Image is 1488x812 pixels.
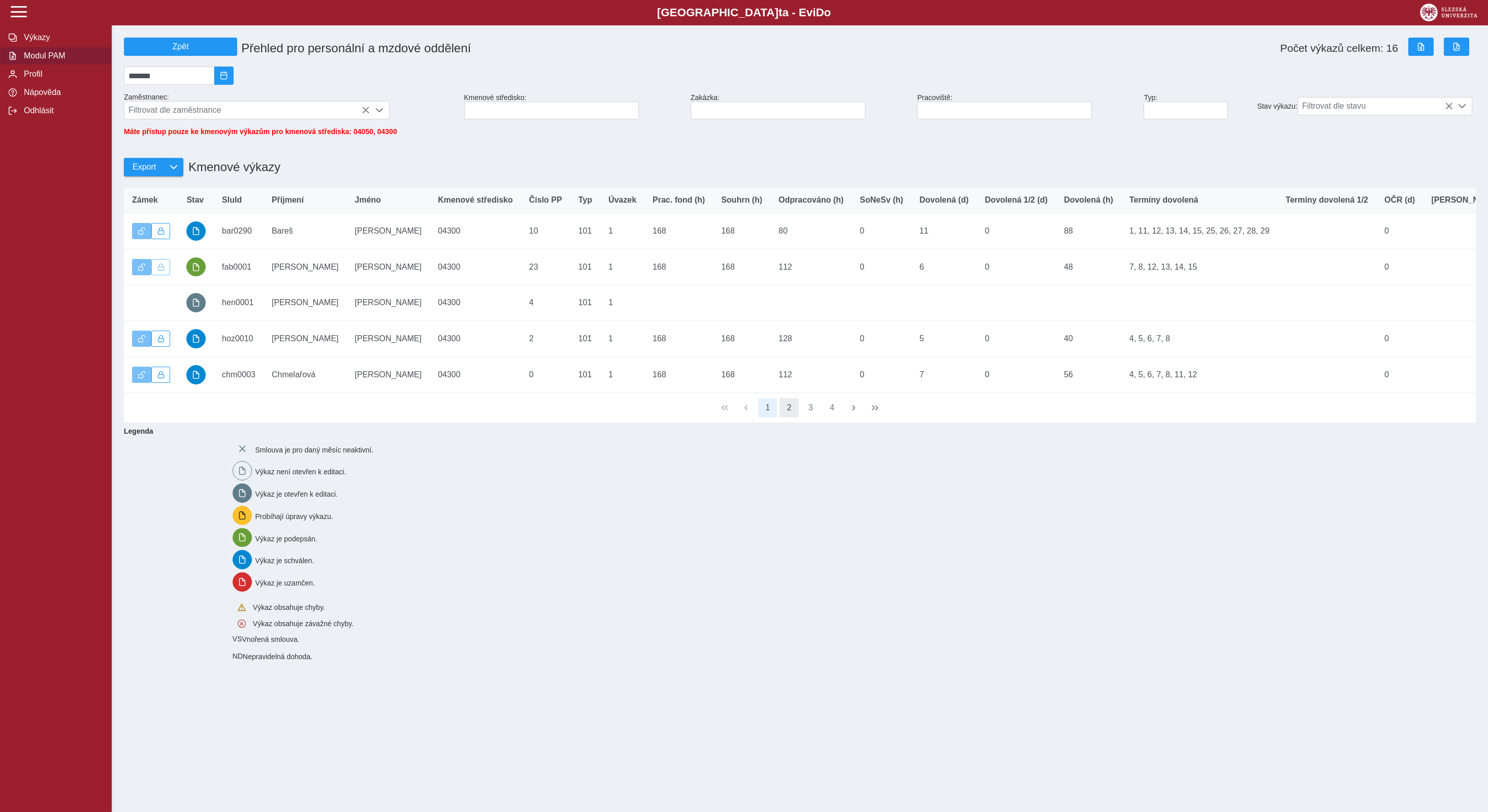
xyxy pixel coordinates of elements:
td: chm0003 [214,356,264,393]
td: 04300 [430,249,521,285]
td: 112 [770,356,852,393]
span: Výkazy [21,33,103,42]
div: Zaměstnanec: [120,89,460,123]
td: 04300 [430,321,521,357]
span: Dovolená (h) [1064,196,1113,205]
span: Číslo PP [529,196,562,205]
td: 0 [1376,356,1423,393]
td: 10 [521,213,570,249]
td: fab0001 [214,249,264,285]
td: 1 [600,356,644,393]
td: 168 [713,356,770,393]
span: Máte přístup pouze ke kmenovým výkazům pro kmenová střediska: 04050, 04300 [124,127,397,136]
td: [PERSON_NAME] [347,356,430,393]
span: Jméno [355,196,381,205]
span: Dovolená (d) [919,196,968,205]
span: Termíny dovolená 1/2 [1286,196,1368,205]
span: Úvazek [608,196,636,205]
td: bar0290 [214,213,264,249]
button: Výkaz je odemčen. [132,367,151,383]
td: 168 [713,249,770,285]
span: Počet výkazů celkem: 16 [1280,42,1398,54]
button: schváleno [186,221,206,241]
td: 101 [570,321,600,357]
td: 04300 [430,285,521,321]
span: Kmenové středisko [438,196,513,205]
td: 4, 5, 6, 7, 8 [1121,321,1278,357]
h1: Kmenové výkazy [183,155,280,179]
button: Výkaz je odemčen. [132,259,151,275]
button: schváleno [186,365,206,384]
td: 5 [911,321,977,357]
button: Uzamknout [151,331,171,347]
td: [PERSON_NAME] [347,285,430,321]
td: 7 [911,356,977,393]
span: Filtrovat dle zaměstnance [124,102,370,119]
td: 0 [1376,321,1423,357]
button: Uzamknout [151,223,171,239]
span: Nepravidelná dohoda. [243,653,312,661]
td: [PERSON_NAME] [347,321,430,357]
td: 168 [644,213,713,249]
td: 168 [713,321,770,357]
button: schváleno [186,329,206,348]
span: Nápověda [21,88,103,97]
span: Prac. fond (h) [653,196,705,205]
img: logo_web_su.png [1420,4,1477,21]
td: 04300 [430,213,521,249]
button: Uzamknout lze pouze výkaz, který je podepsán a schválen. [151,259,171,275]
td: 0 [977,356,1056,393]
div: Pracoviště: [913,89,1140,123]
button: Zpět [124,38,237,56]
td: 0 [521,356,570,393]
span: t [779,6,782,19]
td: 168 [644,321,713,357]
td: 04300 [430,356,521,393]
td: 168 [644,356,713,393]
td: 0 [977,321,1056,357]
td: 101 [570,356,600,393]
td: 1 [600,321,644,357]
td: 0 [977,213,1056,249]
span: Profil [21,70,103,79]
button: Uzamknout [151,367,171,383]
td: 0 [1376,213,1423,249]
td: 40 [1056,321,1121,357]
button: prázdný [186,293,206,312]
td: 168 [644,249,713,285]
td: 0 [852,356,911,393]
td: 0 [1376,249,1423,285]
button: Výkaz je odemčen. [132,223,151,239]
td: 101 [570,213,600,249]
td: [PERSON_NAME] [347,213,430,249]
td: Bareš [264,213,347,249]
span: o [824,6,831,19]
span: Dovolená 1/2 (d) [985,196,1048,205]
td: 56 [1056,356,1121,393]
td: 4, 5, 6, 7, 8, 11, 12 [1121,356,1278,393]
td: 112 [770,249,852,285]
td: 6 [911,249,977,285]
button: 4 [823,398,842,417]
td: 0 [852,321,911,357]
span: Vnořená smlouva. [242,636,300,644]
span: Výkaz je schválen. [255,557,314,565]
span: Zámek [132,196,158,205]
button: podepsáno [186,257,206,277]
td: 128 [770,321,852,357]
td: 168 [713,213,770,249]
span: Výkaz není otevřen k editaci. [255,468,346,476]
td: 11 [911,213,977,249]
td: hen0001 [214,285,264,321]
td: 7, 8, 12, 13, 14, 15 [1121,249,1278,285]
td: 48 [1056,249,1121,285]
span: Výkaz je podepsán. [255,534,317,542]
span: SoNeSv (h) [860,196,903,205]
td: 101 [570,285,600,321]
td: [PERSON_NAME] [264,249,347,285]
td: 0 [852,249,911,285]
td: 4 [521,285,570,321]
span: Smlouva vnořená do kmene [233,652,243,660]
td: [PERSON_NAME] [264,321,347,357]
div: Zakázka: [687,89,913,123]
